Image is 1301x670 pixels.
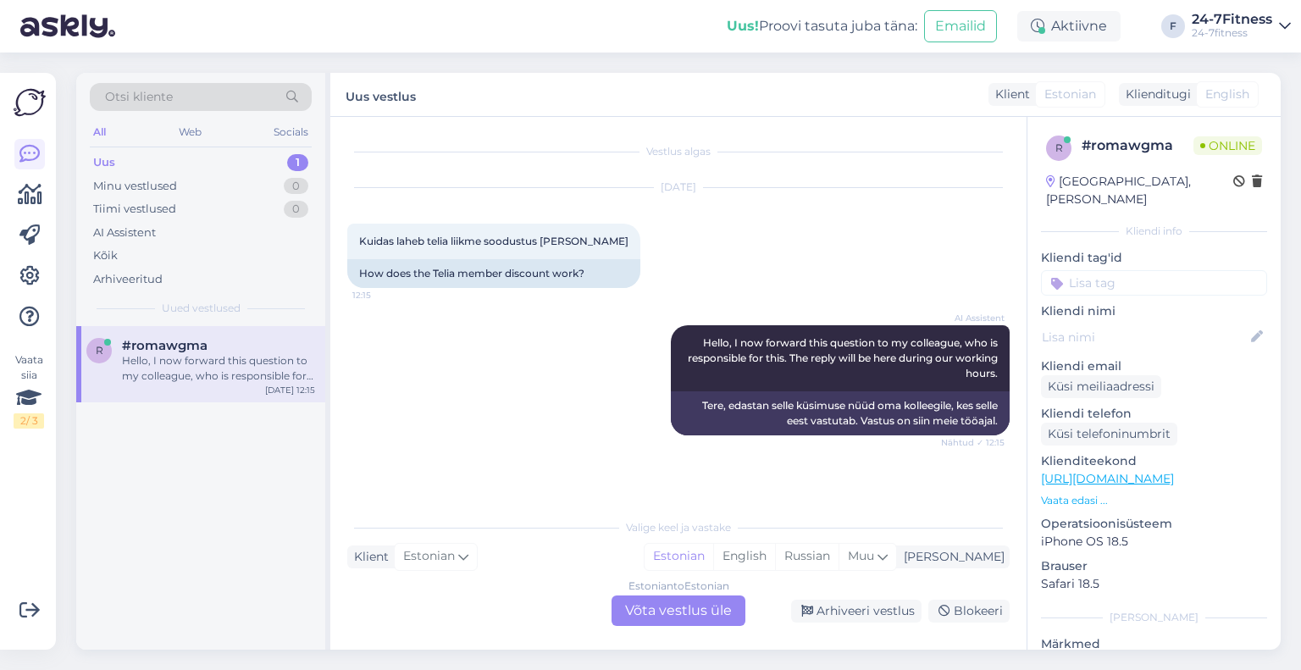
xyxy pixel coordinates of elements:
div: Klienditugi [1119,86,1191,103]
span: Kuidas laheb telia liikme soodustus [PERSON_NAME] [359,235,628,247]
div: [DATE] [347,180,1010,195]
p: iPhone OS 18.5 [1041,533,1267,551]
div: Proovi tasuta juba täna: [727,16,917,36]
div: Socials [270,121,312,143]
p: Märkmed [1041,635,1267,653]
div: Klient [988,86,1030,103]
div: F [1161,14,1185,38]
div: # romawgma [1082,136,1193,156]
div: 24-7fitness [1192,26,1272,40]
div: Tere, edastan selle küsimuse nüüd oma kolleegile, kes selle eest vastutab. Vastus on siin meie tö... [671,391,1010,435]
p: Safari 18.5 [1041,575,1267,593]
div: Küsi meiliaadressi [1041,375,1161,398]
div: Küsi telefoninumbrit [1041,423,1177,446]
label: Uus vestlus [346,83,416,106]
span: English [1205,86,1249,103]
div: AI Assistent [93,224,156,241]
div: Web [175,121,205,143]
div: Hello, I now forward this question to my colleague, who is responsible for this. The reply will b... [122,353,315,384]
p: Vaata edasi ... [1041,493,1267,508]
div: Uus [93,154,115,171]
div: [PERSON_NAME] [897,548,1005,566]
div: Valige keel ja vastake [347,520,1010,535]
div: 2 / 3 [14,413,44,429]
span: r [96,344,103,357]
div: Kliendi info [1041,224,1267,239]
span: AI Assistent [941,312,1005,324]
span: Estonian [1044,86,1096,103]
div: Arhiveeri vestlus [791,600,922,623]
div: 0 [284,201,308,218]
span: Uued vestlused [162,301,241,316]
div: [PERSON_NAME] [1041,610,1267,625]
div: Vestlus algas [347,144,1010,159]
div: Vaata siia [14,352,44,429]
p: Kliendi email [1041,357,1267,375]
div: 1 [287,154,308,171]
button: Emailid [924,10,997,42]
div: Klient [347,548,389,566]
div: Estonian to Estonian [628,579,729,594]
p: Operatsioonisüsteem [1041,515,1267,533]
div: Tiimi vestlused [93,201,176,218]
span: Hello, I now forward this question to my colleague, who is responsible for this. The reply will b... [688,336,1000,379]
input: Lisa tag [1041,270,1267,296]
span: r [1055,141,1063,154]
span: #romawgma [122,338,208,353]
span: 12:15 [352,289,416,302]
p: Kliendi telefon [1041,405,1267,423]
div: English [713,544,775,569]
div: 0 [284,178,308,195]
div: 24-7Fitness [1192,13,1272,26]
a: 24-7Fitness24-7fitness [1192,13,1291,40]
div: Minu vestlused [93,178,177,195]
div: Estonian [645,544,713,569]
p: Kliendi tag'id [1041,249,1267,267]
div: [DATE] 12:15 [265,384,315,396]
img: Askly Logo [14,86,46,119]
p: Kliendi nimi [1041,302,1267,320]
input: Lisa nimi [1042,328,1248,346]
span: Otsi kliente [105,88,173,106]
div: [GEOGRAPHIC_DATA], [PERSON_NAME] [1046,173,1233,208]
div: Blokeeri [928,600,1010,623]
b: Uus! [727,18,759,34]
div: Russian [775,544,839,569]
a: [URL][DOMAIN_NAME] [1041,471,1174,486]
span: Muu [848,548,874,563]
div: Kõik [93,247,118,264]
span: Estonian [403,547,455,566]
div: Arhiveeritud [93,271,163,288]
div: Võta vestlus üle [612,595,745,626]
p: Klienditeekond [1041,452,1267,470]
span: Nähtud ✓ 12:15 [941,436,1005,449]
div: How does the Telia member discount work? [347,259,640,288]
div: Aktiivne [1017,11,1121,42]
span: Online [1193,136,1262,155]
div: All [90,121,109,143]
p: Brauser [1041,557,1267,575]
